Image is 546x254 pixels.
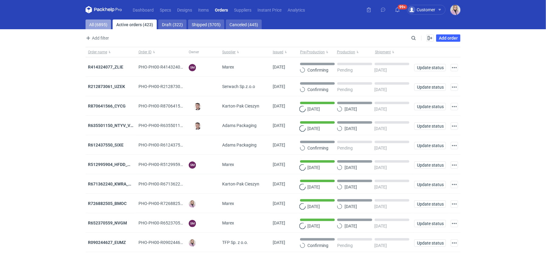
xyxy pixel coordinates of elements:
[414,103,446,110] button: Update status
[451,239,458,247] button: Actions
[337,146,353,150] p: Pending
[345,165,357,170] p: [DATE]
[222,83,255,90] span: Serwach Sp.z.o.o
[408,6,435,13] div: Customer
[337,68,353,72] p: Pending
[414,239,446,247] button: Update status
[189,239,196,247] img: Klaudia Wiśniewska
[138,65,195,69] span: PHO-PH00-R414324077_ZLIE
[85,34,109,42] span: Add filter
[414,181,446,188] button: Update status
[220,213,270,233] div: Marex
[375,204,387,209] p: [DATE]
[273,162,285,167] span: 25/08/2025
[220,135,270,155] div: Adams Packaging
[136,47,187,57] button: Order ID
[189,200,196,208] img: Klaudia Wiśniewska
[194,103,201,110] img: Maciej Sikora
[88,162,140,167] a: R512995904_HFDD_MOOR
[414,83,446,91] button: Update status
[336,47,374,57] button: Production
[375,50,391,55] span: Shipment
[307,87,328,92] p: Confirming
[417,221,443,226] span: Update status
[307,224,320,228] p: [DATE]
[138,162,212,167] span: PHO-PH00-R512995904_HFDD_MOOR
[307,165,320,170] p: [DATE]
[285,6,308,13] a: Analytics
[222,103,259,109] span: Karton-Pak Cieszyn
[307,68,328,72] p: Confirming
[273,201,285,206] span: 25/08/2025
[345,185,357,189] p: [DATE]
[451,161,458,169] button: Actions
[88,84,125,89] a: R212873061_UZEK
[337,87,353,92] p: Pending
[220,57,270,77] div: Marex
[86,6,122,13] svg: Packhelp Pro
[222,239,248,245] span: TFP Sp. z o.o.
[220,174,270,194] div: Karton-Pak Cieszyn
[222,200,234,206] span: Marex
[88,240,126,245] a: R090244627_EUMZ
[273,182,285,186] span: 25/08/2025
[375,146,387,150] p: [DATE]
[375,68,387,72] p: [DATE]
[231,6,254,13] a: Suppliers
[414,220,446,227] button: Update status
[410,34,429,42] input: Search
[222,161,234,168] span: Marex
[273,104,285,108] span: 26/08/2025
[222,181,259,187] span: Karton-Pak Cieszyn
[273,84,285,89] span: 26/08/2025
[270,47,298,57] button: Issued
[189,220,196,227] figcaption: SM
[174,6,195,13] a: Designs
[414,142,446,149] button: Update status
[88,143,124,147] a: R612437550_SIXE
[226,19,262,29] a: Canceled (445)
[220,47,270,57] button: Supplier
[300,50,325,55] span: Pre-Production
[375,185,387,189] p: [DATE]
[157,6,174,13] a: Specs
[407,5,450,15] button: Customer
[138,84,197,89] span: PHO-PH00-R212873061_UZEK
[254,6,285,13] a: Instant Price
[337,50,355,55] span: Production
[88,65,123,69] a: R414324077_ZLIE
[417,85,443,89] span: Update status
[158,19,187,29] a: Draft (322)
[88,220,127,225] a: R652370559_NVGM
[414,200,446,208] button: Update status
[417,124,443,128] span: Update status
[194,122,201,130] img: Maciej Sikora
[222,142,257,148] span: Adams Packaging
[451,181,458,188] button: Actions
[138,182,223,186] span: PHO-PH00-R671362240_KWRA_QIOQ_ZFHA
[86,47,136,57] button: Order name
[222,220,234,226] span: Marex
[307,107,320,111] p: [DATE]
[307,146,328,150] p: Confirming
[189,161,196,169] figcaption: SM
[113,19,157,29] a: Active orders (423)
[375,107,387,111] p: [DATE]
[450,5,460,15] img: Klaudia Wiśniewska
[138,220,199,225] span: PHO-PH00-R652370559_NVGM
[220,116,270,135] div: Adams Packaging
[88,201,127,206] a: R726882505_BMOC
[88,104,126,108] a: R870641566_CYCG
[273,220,285,225] span: 22/08/2025
[273,50,283,55] span: Issued
[417,143,443,148] span: Update status
[88,50,107,55] span: Order name
[451,83,458,91] button: Actions
[307,126,320,131] p: [DATE]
